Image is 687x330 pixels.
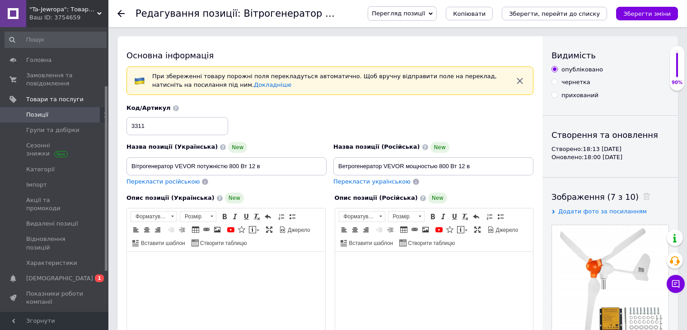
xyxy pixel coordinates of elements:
span: Код/Артикул [126,104,171,111]
span: Перекласти українською [333,178,411,185]
button: Зберегти, перейти до списку [502,7,607,20]
div: опубліковано [561,66,603,74]
a: По лівому краю [339,225,349,235]
span: Перекласти російською [126,178,200,185]
a: Форматування [339,211,385,222]
a: Вставити повідомлення [248,225,261,235]
a: Збільшити відступ [385,225,395,235]
a: По центру [350,225,360,235]
div: прихований [561,91,598,99]
a: Вставити іконку [445,225,455,235]
h1: Редагування позиції: Вітрогенератор VEVOR потужністю 800 Вт [136,8,457,19]
span: Відновлення позицій [26,235,84,251]
a: По правому краю [153,225,163,235]
a: Зображення [212,225,222,235]
span: При збереженні товару порожні поля перекладуться автоматично. Щоб вручну відправити поле на перек... [152,73,497,88]
span: Розмір [388,212,416,222]
input: Наприклад, H&M жіноча сукня зелена 38 розмір вечірня максі з блискітками [333,157,533,175]
span: New [428,193,447,203]
span: Групи та добірки [26,126,79,134]
span: Джерело [286,226,310,234]
span: Джерело [495,226,519,234]
span: Показники роботи компанії [26,290,84,306]
span: New [228,142,247,153]
span: Створити таблицю [407,240,455,247]
a: Вставити/Редагувати посилання (Ctrl+L) [201,225,211,235]
a: Максимізувати [264,225,274,235]
a: Створити таблицю [398,238,456,248]
a: Докладніше [254,81,291,88]
span: Замовлення та повідомлення [26,71,84,88]
a: Форматування [131,211,177,222]
a: Зменшити відступ [166,225,176,235]
a: По правому краю [361,225,371,235]
div: Повернутися назад [117,10,125,17]
span: [DEMOGRAPHIC_DATA] [26,274,93,283]
div: 90% Якість заповнення [669,45,685,91]
span: Вставити шаблон [140,240,185,247]
span: Імпорт [26,181,47,189]
div: Оновлено: 18:00 [DATE] [551,153,669,161]
a: Курсив (Ctrl+I) [230,212,240,222]
div: чернетка [561,78,590,86]
a: По центру [142,225,152,235]
div: Створено: 18:13 [DATE] [551,145,669,153]
a: Вставити/видалити маркований список [287,212,297,222]
span: Форматування [131,212,168,222]
a: Таблиця [399,225,409,235]
a: Вставити/видалити нумерований список [276,212,286,222]
a: Повернути (Ctrl+Z) [471,212,481,222]
span: Перегляд позиції [372,10,425,17]
a: Підкреслений (Ctrl+U) [241,212,251,222]
button: Копіювати [446,7,493,20]
a: Вставити шаблон [339,238,395,248]
button: Зберегти зміни [616,7,678,20]
img: :flag-ua: [134,75,145,86]
a: Вставити шаблон [131,238,187,248]
a: Джерело [278,225,312,235]
span: Розмір [180,212,207,222]
a: Видалити форматування [252,212,262,222]
span: Вставити шаблон [348,240,393,247]
div: 90% [670,80,684,86]
input: Пошук [5,32,107,48]
a: Розмір [180,211,216,222]
span: Створити таблицю [199,240,247,247]
span: Додати фото за посиланням [558,208,647,215]
a: Вставити повідомлення [456,225,469,235]
span: New [225,193,244,203]
a: Видалити форматування [460,212,470,222]
a: Зменшити відступ [374,225,384,235]
a: Вставити/видалити маркований список [495,212,505,222]
a: Вставити іконку [237,225,247,235]
span: New [430,142,449,153]
i: Зберегти, перейти до списку [509,10,600,17]
a: Розмір [388,211,425,222]
span: "Ta-Jewropa": Товари для дому, авто, спорту, ремонту і дітей [29,5,97,14]
span: Категорії [26,165,55,174]
span: Позиції [26,111,48,119]
span: Головна [26,56,51,64]
div: Ваш ID: 3754659 [29,14,108,22]
i: Зберегти зміни [623,10,671,17]
button: Чат з покупцем [667,275,685,293]
a: Зображення [421,225,430,235]
a: Максимізувати [472,225,482,235]
a: Вставити/видалити нумерований список [485,212,495,222]
a: Жирний (Ctrl+B) [220,212,229,222]
a: Таблиця [191,225,201,235]
a: Джерело [486,225,520,235]
span: Назва позиції (Російська) [333,143,420,150]
a: Додати відео з YouTube [226,225,236,235]
input: Наприклад, H&M жіноча сукня зелена 38 розмір вечірня максі з блискітками [126,157,327,175]
a: Повернути (Ctrl+Z) [263,212,273,222]
div: Видимість [551,50,669,61]
span: 1 [95,274,104,282]
span: Характеристики [26,259,77,267]
a: Вставити/Редагувати посилання (Ctrl+L) [410,225,420,235]
span: Видалені позиції [26,220,78,228]
a: Підкреслений (Ctrl+U) [449,212,459,222]
a: Збільшити відступ [177,225,187,235]
span: Товари та послуги [26,95,84,104]
span: Форматування [339,212,376,222]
